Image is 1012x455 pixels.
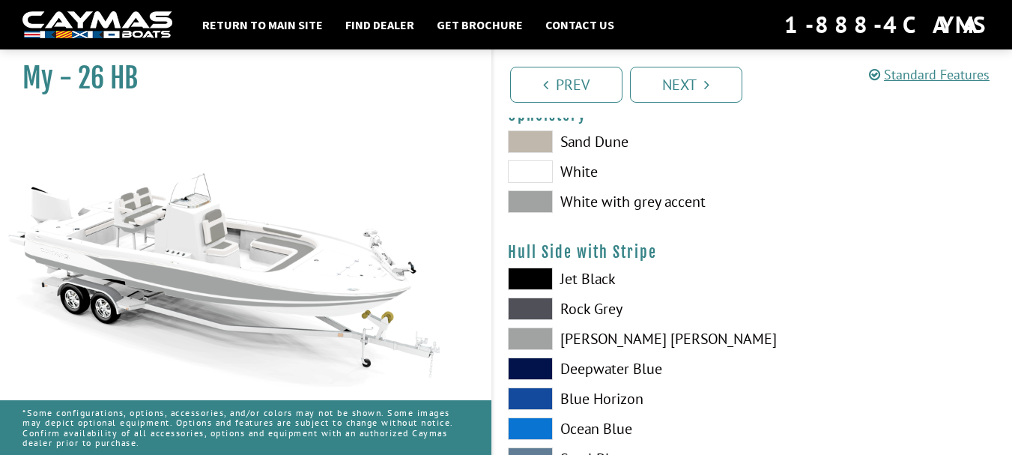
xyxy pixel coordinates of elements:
[508,160,738,183] label: White
[630,67,742,103] a: Next
[508,358,738,380] label: Deepwater Blue
[195,15,330,34] a: Return to main site
[508,418,738,440] label: Ocean Blue
[508,190,738,213] label: White with grey accent
[22,11,172,39] img: white-logo-c9c8dbefe5ff5ceceb0f0178aa75bf4bb51f6bca0971e226c86eb53dfe498488.png
[869,66,990,83] a: Standard Features
[429,15,530,34] a: Get Brochure
[508,243,998,262] h4: Hull Side with Stripe
[22,400,469,455] p: *Some configurations, options, accessories, and/or colors may not be shown. Some images may depic...
[508,268,738,290] label: Jet Black
[508,388,738,410] label: Blue Horizon
[538,15,622,34] a: Contact Us
[784,8,990,41] div: 1-888-4CAYMAS
[338,15,422,34] a: Find Dealer
[508,328,738,350] label: [PERSON_NAME] [PERSON_NAME]
[22,61,454,95] h1: My - 26 HB
[510,67,622,103] a: Prev
[508,298,738,320] label: Rock Grey
[508,130,738,153] label: Sand Dune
